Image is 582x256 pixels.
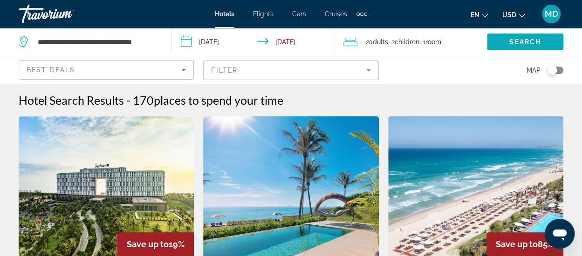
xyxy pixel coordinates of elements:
[509,38,541,46] span: Search
[545,219,575,249] iframe: Кнопка запуска окна обмена сообщениями
[541,66,563,74] button: Toggle map
[117,232,194,256] div: 19%
[126,93,130,107] span: -
[502,8,525,21] button: Change currency
[425,38,441,46] span: Room
[171,28,334,56] button: Check-in date: Jan 2, 2026 Check-out date: Jan 9, 2026
[27,64,186,75] mat-select: Sort by
[471,11,479,19] span: en
[27,66,75,74] span: Best Deals
[388,35,419,48] span: , 2
[292,10,306,18] a: Cars
[334,28,487,56] button: Travelers: 2 adults, 2 children
[502,11,516,19] span: USD
[496,239,538,249] span: Save up to
[395,38,419,46] span: Children
[356,7,367,21] button: Extra navigation items
[545,9,558,19] span: MD
[366,35,388,48] span: 2
[419,35,441,48] span: , 1
[471,8,488,21] button: Change language
[487,34,563,50] button: Search
[369,38,388,46] span: Adults
[215,10,234,18] a: Hotels
[19,2,112,26] a: Travorium
[19,93,124,107] h1: Hotel Search Results
[203,60,378,81] button: Filter
[154,93,283,107] span: places to spend your time
[325,10,347,18] a: Cruises
[539,4,563,24] button: User Menu
[127,239,169,249] span: Save up to
[486,232,563,256] div: 85%
[253,10,274,18] a: Flights
[133,93,283,107] h2: 170
[527,64,541,77] span: Map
